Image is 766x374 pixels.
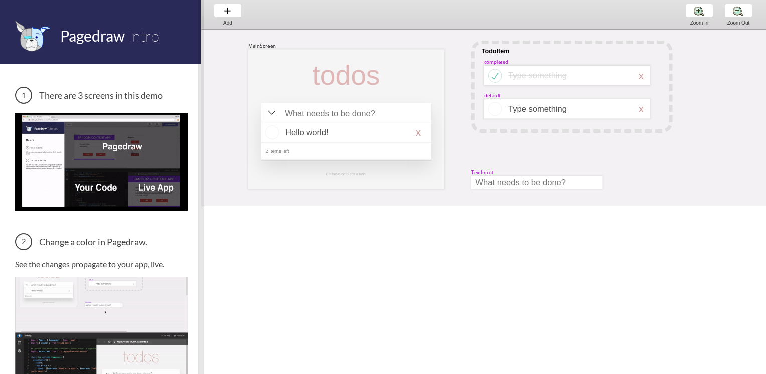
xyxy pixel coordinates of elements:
[128,27,159,45] span: Intro
[222,6,233,16] img: baseline-add-24px.svg
[680,20,718,26] div: Zoom In
[15,87,188,104] h3: There are 3 screens in this demo
[15,233,188,250] h3: Change a color in Pagedraw.
[15,277,188,374] img: Change a color in Pagedraw
[60,27,125,45] span: Pagedraw
[694,6,704,16] img: zoom-plus.png
[484,59,509,65] div: completed
[484,92,501,98] div: default
[15,20,50,52] img: favicon.png
[15,113,188,210] img: 3 screens
[639,103,644,115] div: x
[639,70,644,81] div: x
[15,259,188,269] p: See the changes propagate to your app, live.
[733,6,743,16] img: zoom-minus.png
[248,43,276,49] div: MainScreen
[471,169,493,175] div: TextInput
[719,20,757,26] div: Zoom Out
[209,20,247,26] div: Add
